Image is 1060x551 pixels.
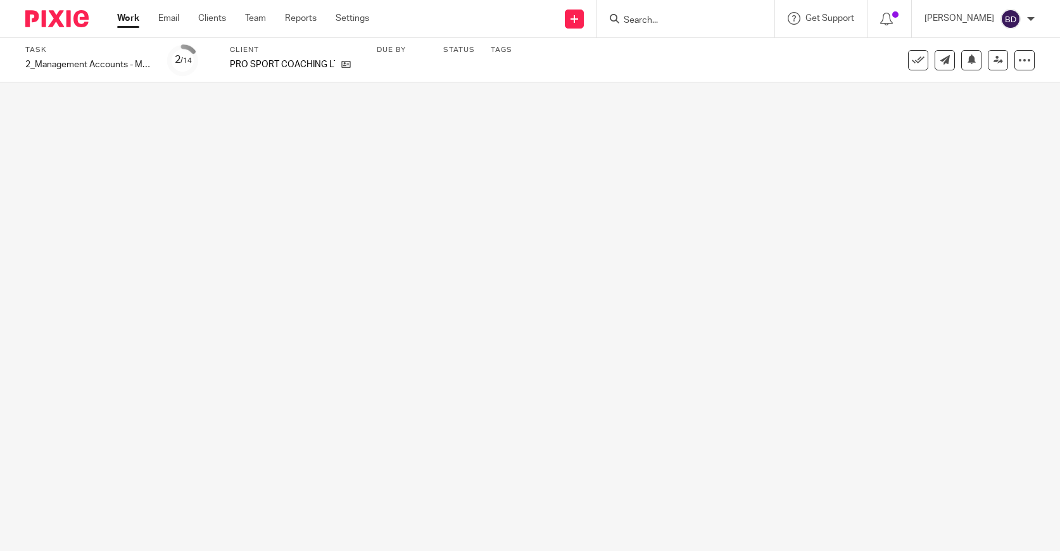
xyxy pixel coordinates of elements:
i: Open client page [341,60,351,69]
img: Pixie [25,10,89,27]
span: Get Support [805,14,854,23]
label: Due by [377,45,427,55]
label: Tags [491,45,512,55]
p: PRO SPORT COACHING LTD [230,58,335,71]
a: Team [245,12,266,25]
a: Settings [336,12,369,25]
a: Email [158,12,179,25]
label: Client [230,45,361,55]
img: svg%3E [1000,9,1021,29]
p: [PERSON_NAME] [924,12,994,25]
a: Work [117,12,139,25]
label: Status [443,45,475,55]
div: 2_Management Accounts - Monthly - NEW [25,58,152,71]
div: 2 [175,53,192,67]
input: Search [622,15,736,27]
a: Clients [198,12,226,25]
a: Reports [285,12,317,25]
small: /14 [180,57,192,64]
label: Task [25,45,152,55]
